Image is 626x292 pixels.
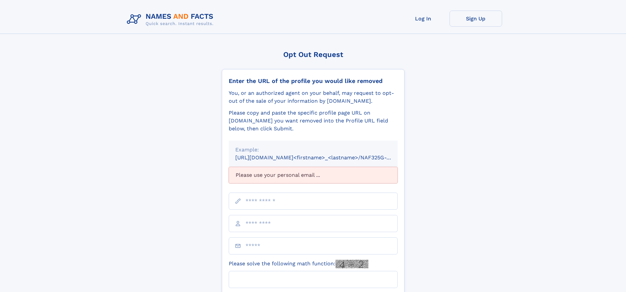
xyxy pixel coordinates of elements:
div: Opt Out Request [222,50,405,59]
div: Please copy and paste the specific profile page URL on [DOMAIN_NAME] you want removed into the Pr... [229,109,398,133]
small: [URL][DOMAIN_NAME]<firstname>_<lastname>/NAF325G-xxxxxxxx [235,154,410,161]
div: Please use your personal email ... [229,167,398,183]
img: Logo Names and Facts [124,11,219,28]
a: Sign Up [450,11,502,27]
div: Enter the URL of the profile you would like removed [229,77,398,85]
label: Please solve the following math function: [229,260,368,268]
div: Example: [235,146,391,154]
div: You, or an authorized agent on your behalf, may request to opt-out of the sale of your informatio... [229,89,398,105]
a: Log In [397,11,450,27]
